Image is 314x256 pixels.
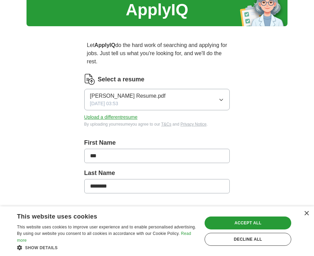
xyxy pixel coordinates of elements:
[304,211,309,216] div: Close
[94,42,115,48] strong: ApplyIQ
[84,169,230,178] label: Last Name
[205,233,291,246] div: Decline all
[17,210,180,221] div: This website uses cookies
[84,74,95,85] img: CV Icon
[84,114,138,121] button: Upload a differentresume
[84,138,230,147] label: First Name
[205,217,291,229] div: Accept all
[17,225,196,236] span: This website uses cookies to improve user experience and to enable personalised advertising. By u...
[25,245,58,250] span: Show details
[98,75,144,84] label: Select a resume
[161,122,171,127] a: T&Cs
[84,38,230,68] p: Let do the hard work of searching and applying for jobs. Just tell us what you're looking for, an...
[180,122,207,127] a: Privacy Notice
[90,100,118,107] span: [DATE] 03:53
[84,121,230,127] div: By uploading your resume you agree to our and .
[90,92,165,100] span: [PERSON_NAME] Resume.pdf
[17,244,197,251] div: Show details
[84,89,230,110] button: [PERSON_NAME] Resume.pdf[DATE] 03:53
